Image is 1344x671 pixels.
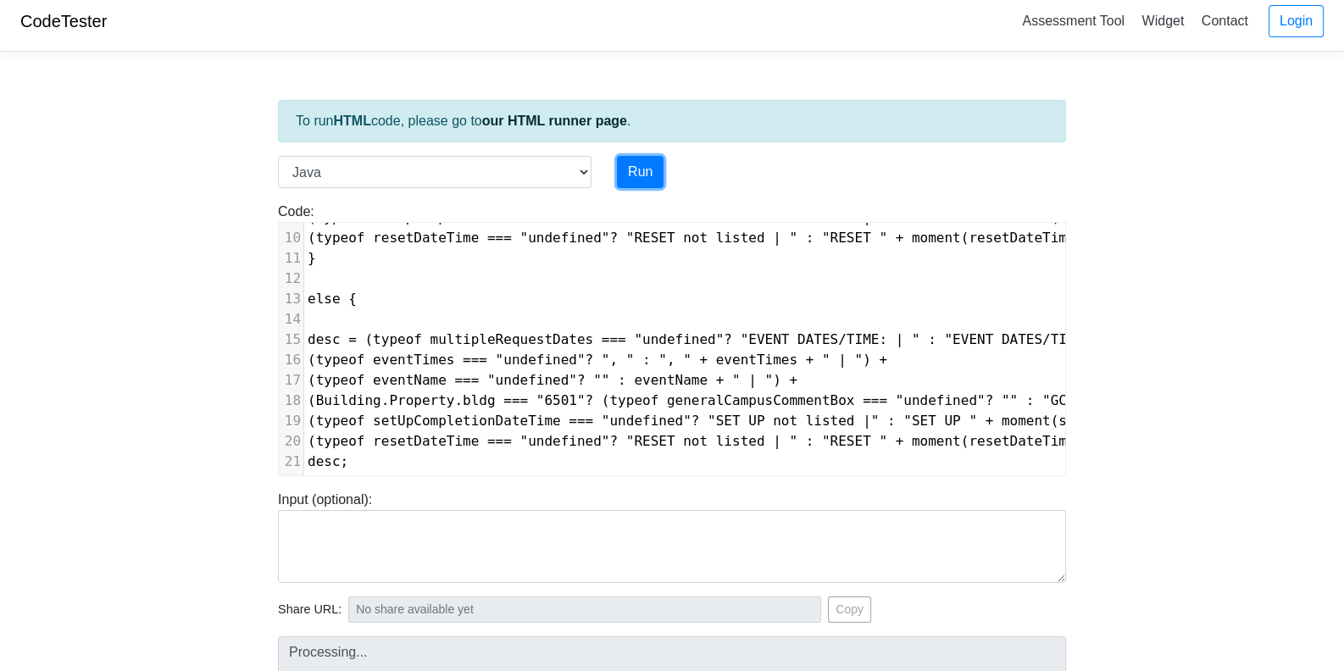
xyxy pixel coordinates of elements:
[279,391,303,411] div: 18
[308,433,1303,449] span: (typeof resetDateTime === "undefined"? "RESET not listed | " : "RESET " + moment(resetDateTime).f...
[308,331,1320,347] span: desc = (typeof multipleRequestDates === "undefined"? "EVENT DATES/TIME: | " : "EVENT DATES/TIME: ...
[279,309,303,330] div: 14
[279,431,303,452] div: 20
[482,114,627,128] a: our HTML runner page
[279,269,303,289] div: 12
[308,230,1303,246] span: (typeof resetDateTime === "undefined"? "RESET not listed | " : "RESET " + moment(resetDateTime).f...
[265,490,1079,583] div: Input (optional):
[828,596,871,623] button: Copy
[308,453,348,469] span: desc;
[1015,7,1131,35] a: Assessment Tool
[265,202,1079,476] div: Code:
[279,452,303,472] div: 21
[278,100,1066,142] div: To run code, please go to .
[278,601,342,619] span: Share URL:
[308,372,797,388] span: (typeof eventName === "undefined"? "" : eventName + " | ") +
[279,350,303,370] div: 16
[1135,7,1191,35] a: Widget
[1269,5,1324,37] a: Login
[279,370,303,391] div: 17
[20,12,107,30] a: CodeTester
[308,352,887,368] span: (typeof eventTimes === "undefined"? ", " : ", " + eventTimes + " | ") +
[279,228,303,248] div: 10
[617,156,664,188] button: Run
[308,291,357,307] span: else {
[279,330,303,350] div: 15
[348,596,821,623] input: No share available yet
[1195,7,1255,35] a: Contact
[279,411,303,431] div: 19
[279,248,303,269] div: 11
[308,250,316,266] span: }
[279,289,303,309] div: 13
[333,114,370,128] strong: HTML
